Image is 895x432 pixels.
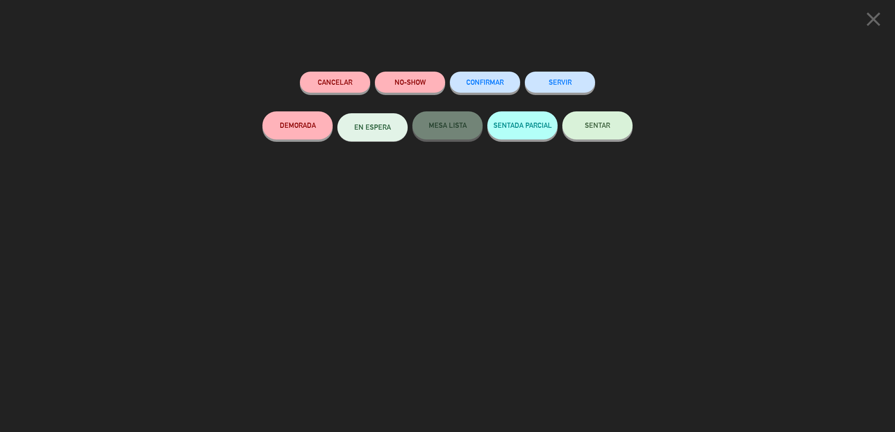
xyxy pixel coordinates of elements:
button: EN ESPERA [337,113,408,141]
button: SENTADA PARCIAL [487,111,558,139]
button: Cancelar [300,72,370,93]
span: CONFIRMAR [466,78,504,86]
span: SENTAR [585,121,610,129]
button: close [859,7,888,35]
button: NO-SHOW [375,72,445,93]
i: close [862,7,885,31]
button: MESA LISTA [412,111,483,139]
button: SERVIR [525,72,595,93]
button: DEMORADA [262,111,333,139]
button: SENTAR [562,111,633,139]
button: CONFIRMAR [450,72,520,93]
